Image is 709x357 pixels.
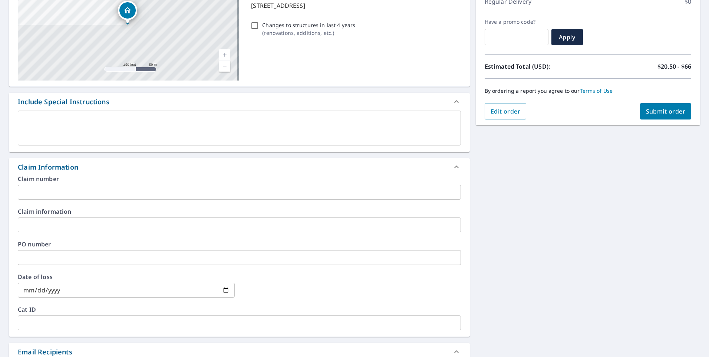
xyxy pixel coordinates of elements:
[219,60,230,72] a: Current Level 17, Zoom Out
[551,29,583,45] button: Apply
[640,103,692,119] button: Submit order
[118,1,137,24] div: Dropped pin, building 1, Residential property, 175 Meadow Ln Mechanicsburg, PA 17055
[18,241,461,247] label: PO number
[9,158,470,176] div: Claim Information
[491,107,521,115] span: Edit order
[485,103,527,119] button: Edit order
[18,307,461,312] label: Cat ID
[262,29,355,37] p: ( renovations, additions, etc. )
[557,33,577,41] span: Apply
[485,62,588,71] p: Estimated Total (USD):
[485,19,548,25] label: Have a promo code?
[18,209,461,214] label: Claim information
[657,62,691,71] p: $20.50 - $66
[262,21,355,29] p: Changes to structures in last 4 years
[580,87,613,94] a: Terms of Use
[646,107,686,115] span: Submit order
[485,88,691,94] p: By ordering a report you agree to our
[18,97,109,107] div: Include Special Instructions
[219,49,230,60] a: Current Level 17, Zoom In
[18,162,78,172] div: Claim Information
[18,176,461,182] label: Claim number
[18,347,72,357] div: Email Recipients
[18,274,235,280] label: Date of loss
[251,1,458,10] p: [STREET_ADDRESS]
[9,93,470,111] div: Include Special Instructions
